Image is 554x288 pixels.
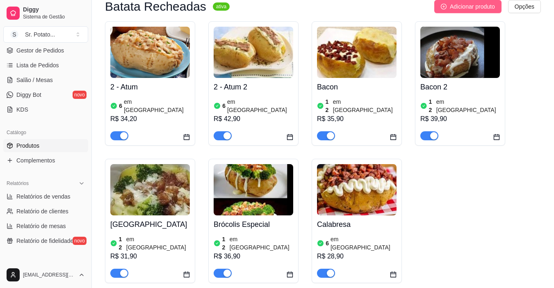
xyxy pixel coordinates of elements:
a: Relatório de clientes [3,205,88,218]
img: product-image [420,27,500,78]
article: em [GEOGRAPHIC_DATA] [227,98,293,114]
span: Relatórios [7,180,29,187]
span: calendar [390,134,397,140]
article: 12 [429,98,435,114]
div: R$ 35,90 [317,114,397,124]
h4: [GEOGRAPHIC_DATA] [110,219,190,230]
a: Diggy Botnovo [3,88,88,101]
h4: Bacon 2 [420,81,500,93]
article: 12 [222,235,228,251]
span: Opções [515,2,534,11]
button: Select a team [3,26,88,43]
span: KDS [16,105,28,114]
span: calendar [183,271,190,278]
h4: 2 - Atum 2 [214,81,293,93]
a: Produtos [3,139,88,152]
img: product-image [317,164,397,215]
article: 12 [119,235,125,251]
sup: ativa [213,2,230,11]
article: em [GEOGRAPHIC_DATA] [124,98,190,114]
div: R$ 34,20 [110,114,190,124]
span: calendar [493,134,500,140]
span: S [10,30,18,39]
span: Diggy Bot [16,91,41,99]
img: product-image [110,164,190,215]
article: em [GEOGRAPHIC_DATA] [331,235,397,251]
div: R$ 31,90 [110,251,190,261]
span: calendar [183,134,190,140]
span: Relatório de mesas [16,222,66,230]
span: Gestor de Pedidos [16,46,64,55]
a: DiggySistema de Gestão [3,3,88,23]
img: product-image [214,164,293,215]
article: 12 [326,98,331,114]
article: em [GEOGRAPHIC_DATA] [436,98,500,114]
span: Produtos [16,142,39,150]
span: calendar [390,271,397,278]
a: Salão / Mesas [3,73,88,87]
div: R$ 28,90 [317,251,397,261]
h4: 2 - Atum [110,81,190,93]
a: Lista de Pedidos [3,59,88,72]
span: calendar [287,271,293,278]
img: product-image [214,27,293,78]
span: plus-circle [441,4,447,9]
span: [EMAIL_ADDRESS][DOMAIN_NAME] [23,272,75,278]
a: Relatórios de vendas [3,190,88,203]
article: 6 [119,102,122,110]
a: Gestor de Pedidos [3,44,88,57]
a: Relatório de mesas [3,219,88,233]
button: [EMAIL_ADDRESS][DOMAIN_NAME] [3,265,88,285]
span: Adicionar produto [450,2,495,11]
div: Catálogo [3,126,88,139]
div: Gerenciar [3,257,88,270]
span: Sistema de Gestão [23,14,85,20]
a: KDS [3,103,88,116]
span: Complementos [16,156,55,165]
h4: Bacon [317,81,397,93]
img: product-image [317,27,397,78]
div: R$ 36,90 [214,251,293,261]
span: Relatório de fidelidade [16,237,73,245]
div: Sr. Potato ... [25,30,55,39]
article: em [GEOGRAPHIC_DATA] [230,235,293,251]
h4: Calabresa [317,219,397,230]
article: 6 [326,239,329,247]
span: Relatório de clientes [16,207,68,215]
a: Relatório de fidelidadenovo [3,234,88,247]
span: Salão / Mesas [16,76,53,84]
span: calendar [287,134,293,140]
article: 6 [222,102,226,110]
article: em [GEOGRAPHIC_DATA] [333,98,397,114]
div: R$ 42,90 [214,114,293,124]
h4: Brócolis Especial [214,219,293,230]
article: em [GEOGRAPHIC_DATA] [126,235,190,251]
img: product-image [110,27,190,78]
h3: Batata Recheadas [105,2,206,11]
div: R$ 39,90 [420,114,500,124]
span: Diggy [23,6,85,14]
span: Relatórios de vendas [16,192,71,201]
a: Complementos [3,154,88,167]
span: Lista de Pedidos [16,61,59,69]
